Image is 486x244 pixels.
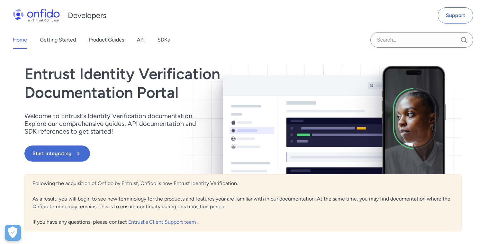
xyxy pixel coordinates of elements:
a: Start Integrating [24,145,330,162]
a: Support [438,7,473,23]
h1: Developers [68,10,106,21]
div: Following the acquisition of Onfido by Entrust, Onfido is now Entrust Identity Verification. As a... [24,174,462,231]
a: Entrust's Client Support team [128,219,197,225]
input: Onfido search input field [370,32,473,48]
a: Home [13,31,27,49]
a: SDKs [157,31,170,49]
button: Start Integrating [24,145,90,162]
a: Getting Started [40,31,76,49]
div: Cookie Preferences [5,225,21,241]
button: Open Preferences [5,225,21,241]
a: Product Guides [89,31,124,49]
p: Welcome to Entrust’s Identity Verification documentation. Explore our comprehensive guides, API d... [24,112,204,135]
a: API [137,31,145,49]
h1: Entrust Identity Verification Documentation Portal [24,65,330,102]
img: Onfido Logo [13,9,60,22]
